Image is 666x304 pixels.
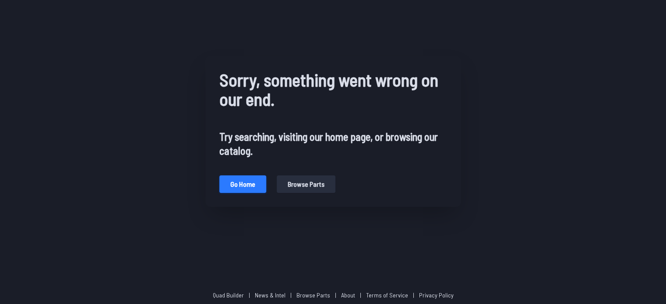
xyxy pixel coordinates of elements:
[219,175,266,193] button: Go home
[296,291,330,299] a: Browse Parts
[419,291,454,299] a: Privacy Policy
[255,291,285,299] a: News & Intel
[277,175,335,193] button: Browse parts
[366,291,408,299] a: Terms of Service
[219,70,447,109] h1: Sorry, something went wrong on our end.
[219,130,447,158] h2: Try searching, visiting our home page, or browsing our catalog.
[209,291,457,300] p: | | | | |
[341,291,355,299] a: About
[213,291,244,299] a: Quad Builder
